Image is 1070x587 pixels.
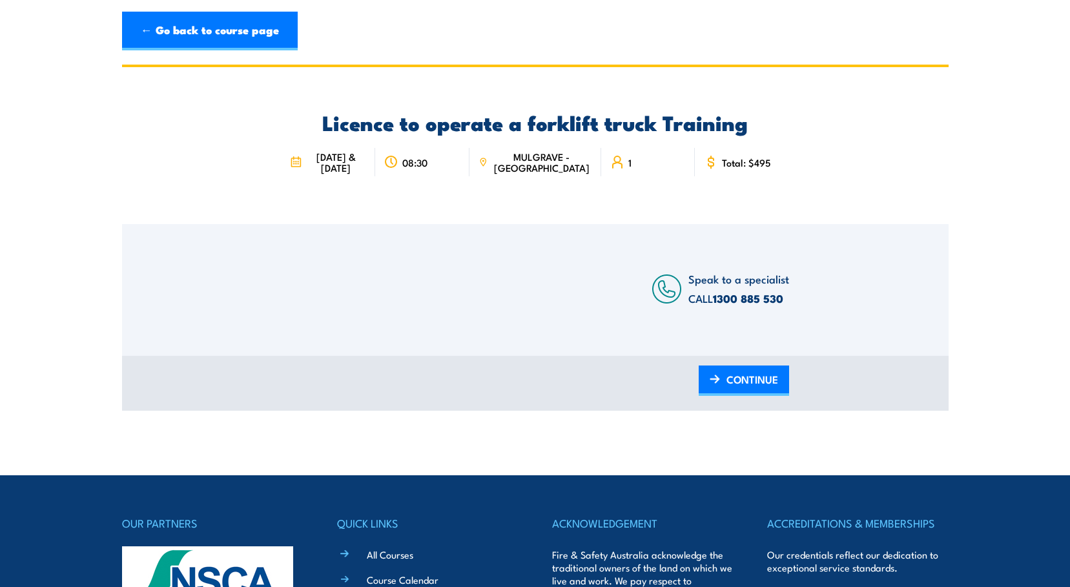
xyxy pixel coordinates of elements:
a: CONTINUE [699,366,789,396]
h4: QUICK LINKS [337,514,518,532]
h2: Licence to operate a forklift truck Training [281,113,789,131]
span: MULGRAVE - [GEOGRAPHIC_DATA] [491,151,592,173]
h4: ACKNOWLEDGEMENT [552,514,733,532]
span: 08:30 [402,157,427,168]
span: Speak to a specialist CALL [688,271,789,306]
span: Total: $495 [722,157,771,168]
span: CONTINUE [726,362,778,396]
a: All Courses [367,548,413,561]
a: ← Go back to course page [122,12,298,50]
a: Course Calendar [367,573,438,586]
a: 1300 885 530 [713,290,783,307]
span: 1 [628,157,632,168]
h4: ACCREDITATIONS & MEMBERSHIPS [767,514,948,532]
span: [DATE] & [DATE] [305,151,365,173]
p: Our credentials reflect our dedication to exceptional service standards. [767,548,948,574]
h4: OUR PARTNERS [122,514,303,532]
